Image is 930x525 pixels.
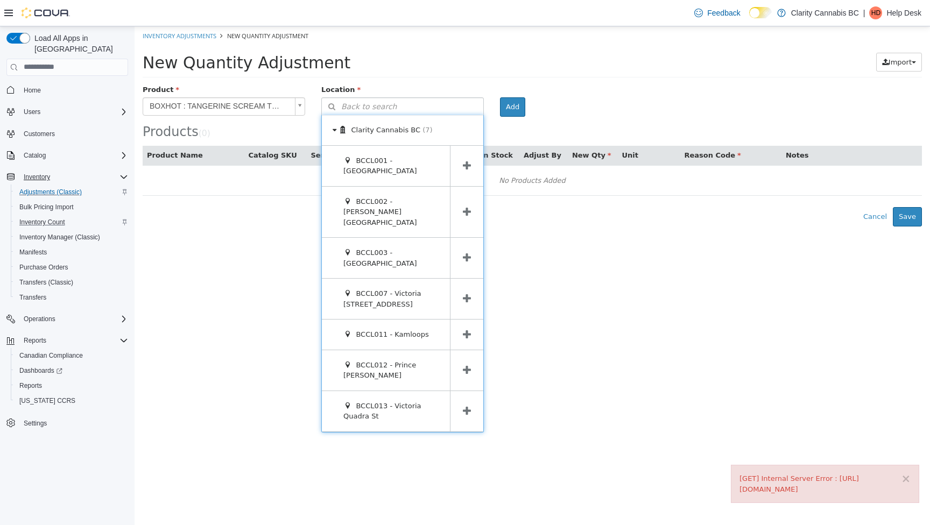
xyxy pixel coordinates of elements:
[19,248,47,257] span: Manifests
[19,83,128,97] span: Home
[690,2,744,24] a: Feedback
[2,333,132,348] button: Reports
[723,181,758,200] button: Cancel
[11,245,132,260] button: Manifests
[2,126,132,141] button: Customers
[24,151,46,160] span: Catalog
[15,231,128,244] span: Inventory Manager (Classic)
[15,394,80,407] a: [US_STATE] CCRS
[19,105,128,118] span: Users
[438,125,477,133] span: New Qty
[15,276,77,289] a: Transfers (Classic)
[15,261,128,274] span: Purchase Orders
[217,100,286,108] span: Clarity Cannabis BC
[11,230,132,245] button: Inventory Manager (Classic)
[24,86,41,95] span: Home
[15,364,67,377] a: Dashboards
[15,186,128,198] span: Adjustments (Classic)
[11,215,132,230] button: Inventory Count
[19,218,65,226] span: Inventory Count
[288,100,298,108] span: (7)
[11,378,132,393] button: Reports
[19,334,51,347] button: Reports
[651,124,676,134] button: Notes
[488,124,506,134] button: Unit
[742,26,787,46] button: Import
[6,78,128,459] nav: Complex example
[389,124,429,134] button: Adjust By
[15,261,73,274] a: Purchase Orders
[19,416,128,429] span: Settings
[209,130,283,149] span: BCCL001 - [GEOGRAPHIC_DATA]
[24,173,50,181] span: Inventory
[19,171,128,183] span: Inventory
[15,186,86,198] a: Adjustments (Classic)
[64,102,76,112] small: ( )
[187,71,349,90] button: Back to search
[791,6,859,19] p: Clarity Cannabis BC
[2,311,132,327] button: Operations
[11,363,132,378] a: Dashboards
[24,315,55,323] span: Operations
[19,313,60,325] button: Operations
[19,188,82,196] span: Adjustments (Classic)
[15,379,128,392] span: Reports
[19,105,45,118] button: Users
[19,149,50,162] button: Catalog
[11,393,132,408] button: [US_STATE] CCRS
[754,32,777,40] span: Import
[19,171,54,183] button: Inventory
[2,82,132,98] button: Home
[2,415,132,430] button: Settings
[749,7,772,18] input: Dark Mode
[19,396,75,405] span: [US_STATE] CCRS
[19,381,42,390] span: Reports
[19,313,128,325] span: Operations
[15,201,128,214] span: Bulk Pricing Import
[758,181,787,200] button: Save
[93,5,174,13] span: New Quantity Adjustment
[9,72,156,89] span: BOXHOT : TANGERINE SCREAM THCA DIAMOND INFUSED PRE-ROLLS (SATIVA) - 2 x 0.5g
[11,290,132,305] button: Transfers
[12,124,71,134] button: Product Name
[19,84,45,97] a: Home
[8,98,64,113] span: Products
[19,417,51,430] a: Settings
[19,334,128,347] span: Reports
[11,348,132,363] button: Canadian Compliance
[209,171,283,200] span: BCCL002 - [PERSON_NAME][GEOGRAPHIC_DATA]
[67,102,73,112] span: 0
[187,59,226,67] span: Location
[15,379,46,392] a: Reports
[766,447,776,458] button: ×
[365,71,391,90] button: Add
[19,293,46,302] span: Transfers
[707,8,740,18] span: Feedback
[19,263,68,272] span: Purchase Orders
[15,364,128,377] span: Dashboards
[15,216,69,229] a: Inventory Count
[19,149,128,162] span: Catalog
[19,127,59,140] a: Customers
[176,124,275,134] button: Serial / Package Number
[15,349,87,362] a: Canadian Compliance
[221,304,294,312] span: BCCL011 - Kamloops
[605,447,776,468] div: [GET] Internal Server Error : [URL][DOMAIN_NAME]
[11,185,132,200] button: Adjustments (Classic)
[19,278,73,287] span: Transfers (Classic)
[19,203,74,211] span: Bulk Pricing Import
[871,6,880,19] span: HD
[15,246,128,259] span: Manifests
[11,275,132,290] button: Transfers (Classic)
[15,349,128,362] span: Canadian Compliance
[22,8,70,18] img: Cova
[209,263,287,282] span: BCCL007 - Victoria [STREET_ADDRESS]
[24,108,40,116] span: Users
[209,222,283,241] span: BCCL003 - [GEOGRAPHIC_DATA]
[24,419,47,428] span: Settings
[19,351,83,360] span: Canadian Compliance
[8,27,216,46] span: New Quantity Adjustment
[24,336,46,345] span: Reports
[8,59,45,67] span: Product
[19,233,100,242] span: Inventory Manager (Classic)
